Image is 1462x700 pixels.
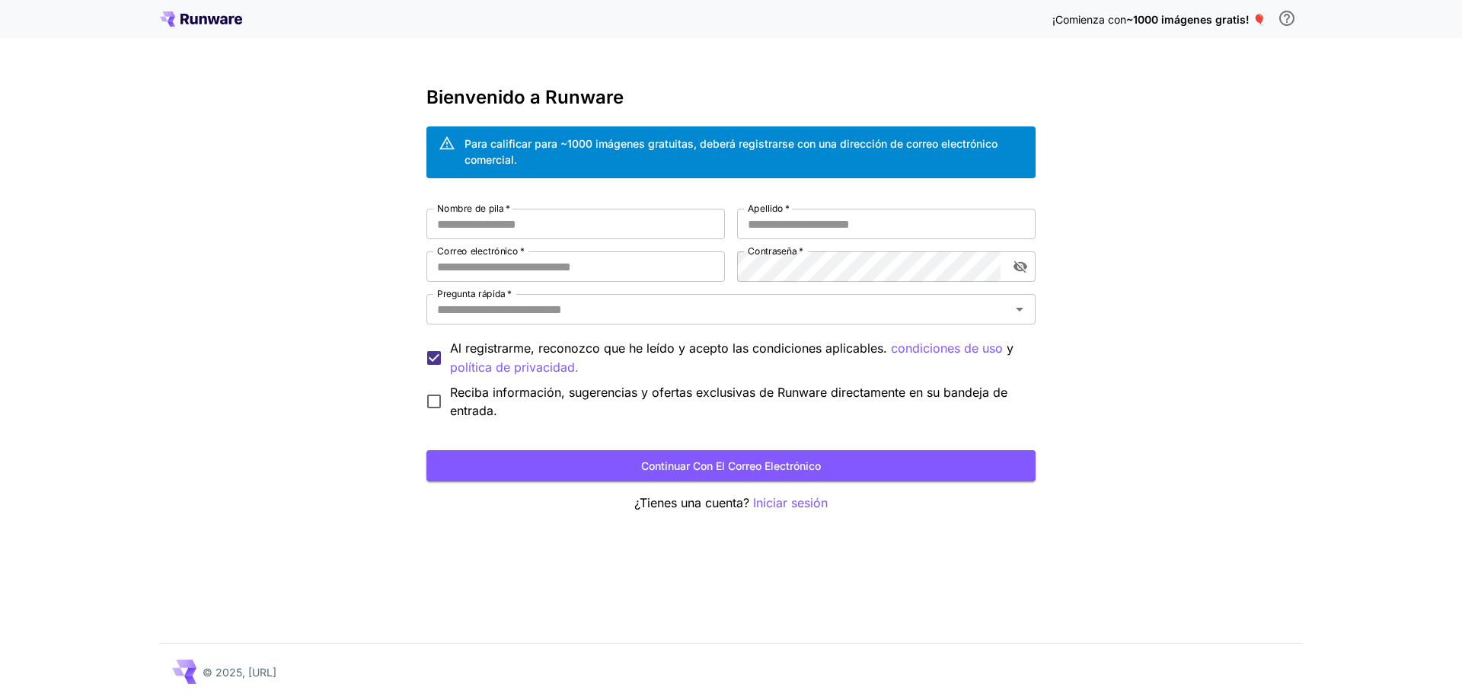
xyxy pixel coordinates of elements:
font: Continuar con el correo electrónico [641,459,821,472]
font: Nombre de pila [437,203,504,214]
font: política de privacidad. [450,360,579,375]
font: Al registrarme, reconozco que he leído y acepto las condiciones aplicables. [450,340,887,356]
font: © 2025, [URL] [203,666,276,679]
font: condiciones de uso [891,340,1003,356]
button: Para calificar para obtener crédito gratuito, debe registrarse con una dirección de correo electr... [1272,3,1302,34]
button: Al registrarme, reconozco que he leído y acepto las condiciones aplicables. y política de privaci... [891,339,1003,358]
font: ¡Comienza con [1052,13,1126,26]
button: Continuar con el correo electrónico [426,450,1036,481]
font: Reciba información, sugerencias y ofertas exclusivas de Runware directamente en su bandeja de ent... [450,385,1007,418]
font: Apellido [748,203,784,214]
font: ¿Tienes una cuenta? [634,495,749,510]
font: y [1007,340,1014,356]
font: Bienvenido a Runware [426,86,624,108]
font: Pregunta rápida [437,288,506,299]
button: Abierto [1009,299,1030,320]
font: Iniciar sesión [753,495,828,510]
font: Para calificar para ~1000 imágenes gratuitas, deberá registrarse con una dirección de correo elec... [464,137,998,166]
button: Iniciar sesión [753,494,828,513]
font: Correo electrónico [437,245,519,257]
font: ~1000 imágenes gratis! 🎈 [1126,13,1266,26]
button: Al registrarme, reconozco que he leído y acepto las condiciones aplicables. condiciones de uso y [450,358,579,377]
font: Contraseña [748,245,797,257]
button: alternar visibilidad de contraseña [1007,253,1034,280]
